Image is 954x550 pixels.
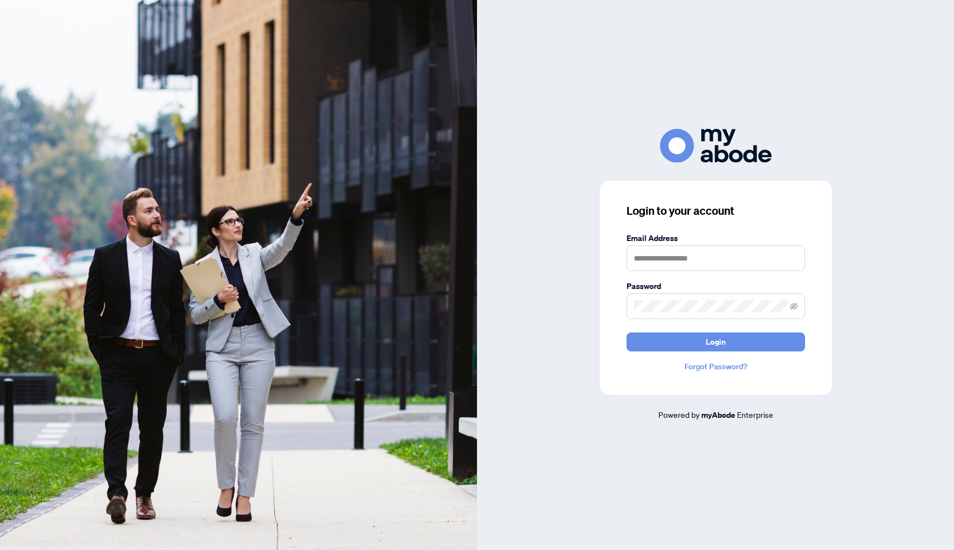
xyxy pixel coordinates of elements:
[790,302,798,310] span: eye-invisible
[701,409,735,421] a: myAbode
[660,129,772,163] img: ma-logo
[627,203,805,219] h3: Login to your account
[658,409,700,419] span: Powered by
[627,332,805,351] button: Login
[627,360,805,373] a: Forgot Password?
[737,409,773,419] span: Enterprise
[627,280,805,292] label: Password
[706,333,726,351] span: Login
[627,232,805,244] label: Email Address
